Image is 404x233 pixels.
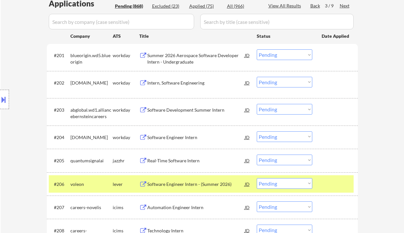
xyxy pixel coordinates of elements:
div: JD [244,49,251,61]
div: workday [113,134,139,141]
div: All (966) [227,3,259,9]
div: Date Applied [322,33,350,39]
div: Real-Time Software Intern [147,157,245,164]
div: Company [70,33,113,39]
div: Software Engineer Intern - (Summer 2026) [147,181,245,187]
div: Back [310,3,321,9]
div: Applied (75) [189,3,222,9]
div: workday [113,52,139,59]
div: quantumsignalai [70,157,113,164]
div: JD [244,178,251,190]
div: Title [139,33,251,39]
div: JD [244,201,251,213]
div: Intern, Software Engineering [147,80,245,86]
div: 3 / 9 [325,3,340,9]
div: lever [113,181,139,187]
div: Summer 2026 Aerospace Software Developer Intern - Undergraduate [147,52,245,65]
div: workday [113,107,139,113]
div: Software Development Summer Intern [147,107,245,113]
div: JD [244,155,251,166]
div: workday [113,80,139,86]
div: Excluded (23) [152,3,184,9]
div: ATS [113,33,139,39]
div: icims [113,204,139,211]
div: voleon [70,181,113,187]
div: Software Engineer Intern [147,134,245,141]
div: #206 [54,181,65,187]
input: Search by title (case sensitive) [200,14,354,29]
div: Next [340,3,350,9]
div: Pending (868) [115,3,147,9]
input: Search by company (case sensitive) [49,14,194,29]
div: #207 [54,204,65,211]
div: careers-novelis [70,204,113,211]
div: Status [257,30,312,42]
div: JD [244,104,251,116]
div: Automation Engineer Intern [147,204,245,211]
div: JD [244,77,251,88]
div: View All Results [268,3,303,9]
div: #205 [54,157,65,164]
div: jazzhr [113,157,139,164]
div: JD [244,131,251,143]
